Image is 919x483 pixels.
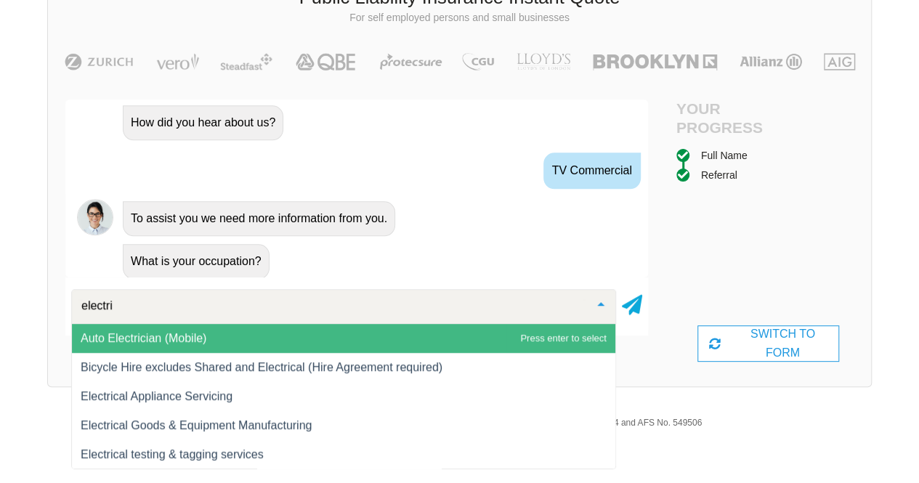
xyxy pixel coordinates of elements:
[58,53,140,70] img: Zurich | Public Liability Insurance
[59,11,860,25] p: For self employed persons and small businesses
[123,201,395,236] div: To assist you we need more information from you.
[456,53,500,70] img: CGU | Public Liability Insurance
[701,147,748,163] div: Full Name
[123,244,270,279] div: What is your occupation?
[78,299,586,313] input: Search or select your occupation
[509,53,578,70] img: LLOYD's | Public Liability Insurance
[374,53,448,70] img: Protecsure | Public Liability Insurance
[543,153,641,189] div: TV Commercial
[123,105,283,140] div: How did you hear about us?
[81,419,312,431] span: Electrical Goods & Equipment Manufacturing
[81,390,232,402] span: Electrical Appliance Servicing
[214,53,278,70] img: Steadfast | Public Liability Insurance
[81,448,264,460] span: Electrical testing & tagging services
[818,53,861,70] img: AIG | Public Liability Insurance
[697,325,839,362] div: SWITCH TO FORM
[77,199,113,235] img: Chatbot | PLI
[287,53,365,70] img: QBE | Public Liability Insurance
[81,332,206,344] span: Auto Electrician (Mobile)
[701,167,737,183] div: Referral
[587,53,723,70] img: Brooklyn | Public Liability Insurance
[676,100,769,136] h4: Your Progress
[150,53,206,70] img: Vero | Public Liability Insurance
[732,53,809,70] img: Allianz | Public Liability Insurance
[81,361,442,373] span: Bicycle Hire excludes Shared and Electrical (Hire Agreement required)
